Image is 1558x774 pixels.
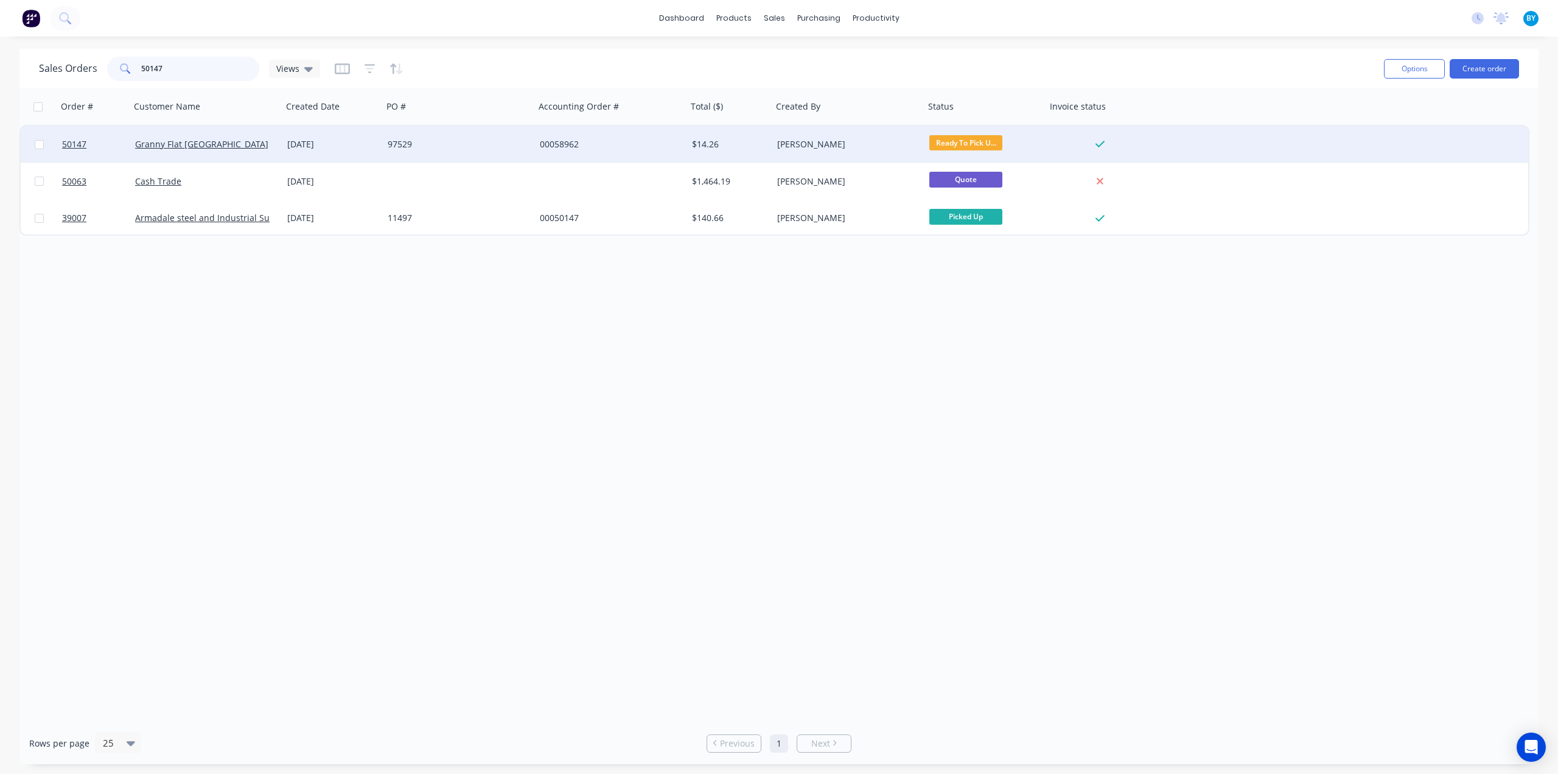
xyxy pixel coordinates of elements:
div: Created Date [286,100,340,113]
div: [PERSON_NAME] [777,212,912,224]
span: Rows per page [29,737,89,750]
a: Cash Trade [135,175,181,187]
div: 00058962 [540,138,675,150]
div: Accounting Order # [539,100,619,113]
div: $14.26 [692,138,764,150]
button: Create order [1450,59,1519,79]
input: Search... [141,57,260,81]
div: Customer Name [134,100,200,113]
div: [DATE] [287,138,378,150]
div: $1,464.19 [692,175,764,188]
div: Invoice status [1050,100,1106,113]
span: 50063 [62,175,86,188]
div: Order # [61,100,93,113]
a: Previous page [707,737,761,750]
div: [PERSON_NAME] [777,175,912,188]
span: Picked Up [929,209,1002,224]
a: Page 1 is your current page [770,734,788,753]
img: Factory [22,9,40,27]
a: dashboard [653,9,710,27]
span: BY [1526,13,1535,24]
a: 39007 [62,200,135,236]
div: [PERSON_NAME] [777,138,912,150]
span: Next [811,737,830,750]
span: Views [276,62,299,75]
a: Granny Flat [GEOGRAPHIC_DATA] [135,138,268,150]
div: productivity [847,9,906,27]
div: Status [928,100,954,113]
div: $140.66 [692,212,764,224]
span: Quote [929,172,1002,187]
a: 50063 [62,163,135,200]
div: products [710,9,758,27]
button: Options [1384,59,1445,79]
div: PO # [386,100,406,113]
div: 97529 [388,138,523,150]
span: Previous [720,737,755,750]
div: sales [758,9,791,27]
div: purchasing [791,9,847,27]
div: Total ($) [691,100,723,113]
span: Ready To Pick U... [929,135,1002,150]
div: 00050147 [540,212,675,224]
div: Created By [776,100,820,113]
div: [DATE] [287,212,378,224]
a: 50147 [62,126,135,163]
a: Armadale steel and Industrial Supplies [135,212,295,223]
div: [DATE] [287,175,378,188]
span: 50147 [62,138,86,150]
div: Open Intercom Messenger [1517,733,1546,762]
div: 11497 [388,212,523,224]
h1: Sales Orders [39,63,97,74]
a: Next page [797,737,851,750]
ul: Pagination [702,734,856,753]
span: 39007 [62,212,86,224]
